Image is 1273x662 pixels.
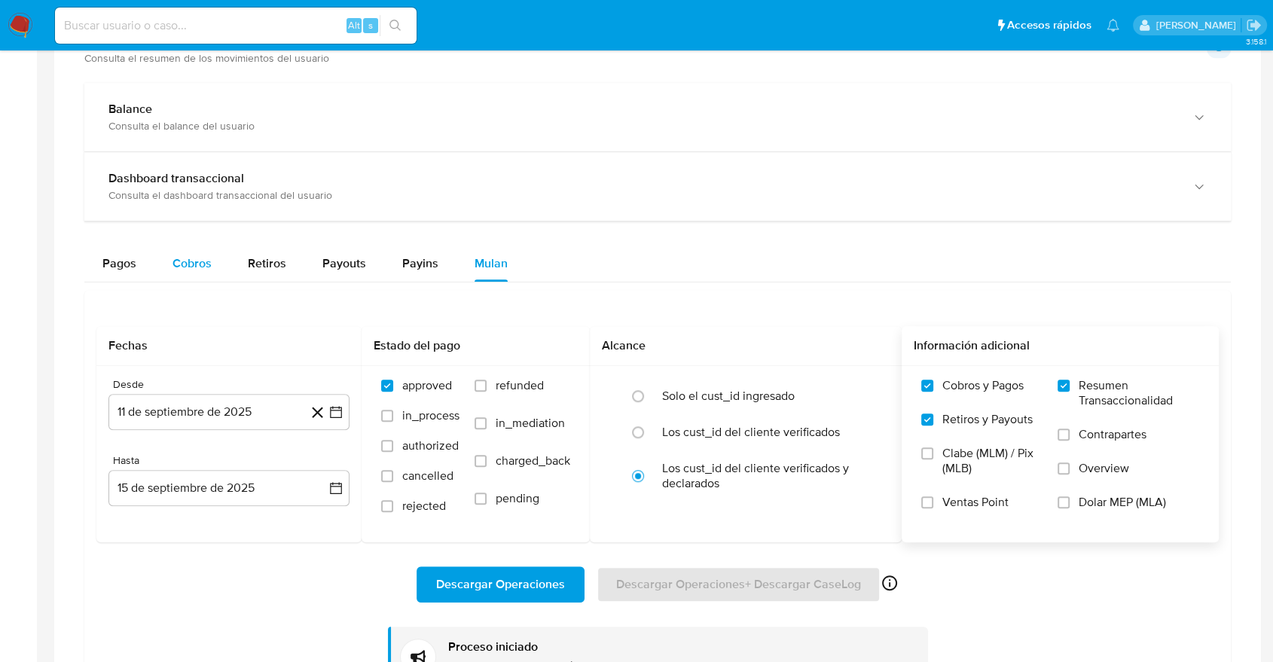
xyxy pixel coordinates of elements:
[368,18,373,32] span: s
[1245,35,1265,47] span: 3.158.1
[1007,17,1091,33] span: Accesos rápidos
[1107,19,1119,32] a: Notificaciones
[1155,18,1241,32] p: juan.tosini@mercadolibre.com
[55,16,417,35] input: Buscar usuario o caso...
[348,18,360,32] span: Alt
[1246,17,1262,33] a: Salir
[380,15,411,36] button: search-icon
